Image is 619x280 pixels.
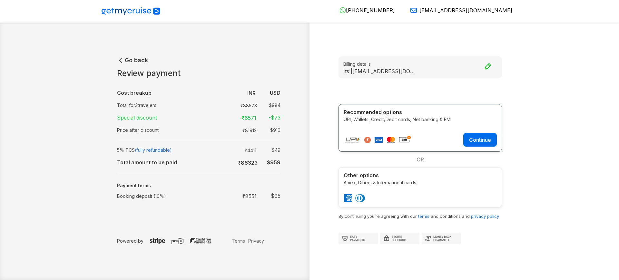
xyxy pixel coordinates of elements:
[259,145,280,155] td: $ 49
[270,90,280,96] b: USD
[343,61,497,67] small: Billing details
[117,159,177,166] b: Total amount to be paid
[410,7,417,14] img: Email
[339,152,502,167] div: OR
[344,116,497,123] p: UPI, Wallets, Credit/Debit cards, Net banking & EMI
[236,101,260,110] td: ₹ 88573
[247,90,256,96] b: INR
[267,159,280,166] b: $ 959
[344,172,497,179] h4: Other options
[471,214,499,219] a: privacy policy
[135,147,172,153] span: (fully refundable)
[223,124,227,136] td: :
[344,179,497,186] p: Amex, Diners & International cards
[117,237,230,244] p: Powered by
[259,125,280,135] td: $ 910
[190,238,211,244] img: cashfree
[117,183,280,188] h5: Payment terms
[271,193,280,199] strong: $ 95
[242,193,257,199] strong: ₹ 8551
[236,125,259,135] td: ₹ 81912
[150,238,165,244] img: stripe
[247,237,266,244] a: Privacy
[405,7,512,14] a: [EMAIL_ADDRESS][DOMAIN_NAME]
[172,238,183,244] img: payu
[117,124,223,136] td: Price after discount
[339,88,502,98] h3: Payment options
[339,7,346,14] img: WhatsApp
[223,99,227,111] td: :
[418,214,429,219] a: terms
[269,114,280,121] strong: -$ 73
[117,90,152,96] b: Cost breakup
[339,213,502,220] p: By continuing you’re agreeing with our and conditions and
[117,56,148,64] button: Go back
[343,68,418,74] p: Its' | [EMAIL_ADDRESS][DOMAIN_NAME]
[240,115,256,121] strong: -₹ 6571
[334,7,395,14] a: [PHONE_NUMBER]
[238,159,258,166] b: ₹ 86323
[223,144,227,156] td: :
[117,114,157,121] strong: Special discount
[117,99,223,111] td: Total for 3 travelers
[223,189,227,202] td: :
[117,144,223,156] td: 5% TCS
[223,111,227,124] td: :
[230,237,247,244] a: Terms
[223,86,227,99] td: :
[236,145,259,155] td: ₹ 4411
[117,189,223,202] td: Booking deposit (10%)
[260,101,280,110] td: $ 984
[223,156,227,169] td: :
[419,7,512,14] span: [EMAIL_ADDRESS][DOMAIN_NAME]
[463,133,497,147] button: Continue
[346,7,395,14] span: [PHONE_NUMBER]
[117,69,280,78] h1: Review payment
[344,109,497,115] h4: Recommended options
